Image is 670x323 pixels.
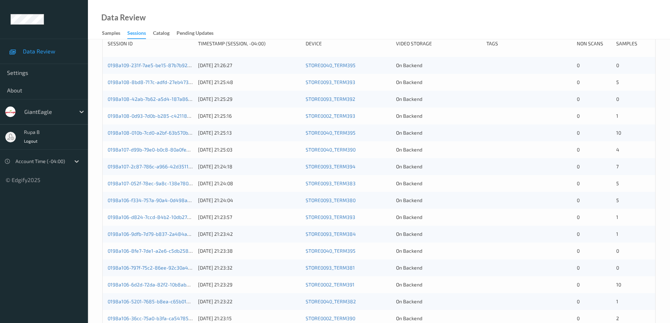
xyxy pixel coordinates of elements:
div: On Backend [396,315,481,322]
a: 0198a106-8fe7-7de1-a2e6-c5db2584cfbc [108,248,201,254]
div: [DATE] 21:25:13 [198,129,301,136]
div: On Backend [396,264,481,271]
a: 0198a108-8bd8-717c-adfd-27eb473a44df [108,79,202,85]
div: [DATE] 21:23:38 [198,247,301,254]
div: Samples [102,30,120,38]
div: [DATE] 21:25:48 [198,79,301,86]
a: STORE0093_TERM394 [306,163,356,169]
span: 0 [577,231,580,237]
div: [DATE] 21:25:16 [198,112,301,119]
span: 5 [616,180,619,186]
div: [DATE] 21:23:57 [198,214,301,221]
span: 1 [616,113,618,119]
div: On Backend [396,62,481,69]
div: Timestamp (Session, -04:00) [198,40,301,47]
span: 4 [616,147,619,153]
span: 0 [577,62,580,68]
span: 0 [577,96,580,102]
a: STORE0093_TERM393 [306,214,355,220]
span: 0 [577,265,580,271]
a: STORE0040_TERM395 [306,62,356,68]
span: 0 [616,62,619,68]
a: 0198a109-231f-7ae5-be15-87b7b9226e57 [108,62,201,68]
a: 0198a107-d99b-79e0-b0c8-80a0fee2efbb [108,147,202,153]
div: Data Review [101,14,146,21]
span: 1 [616,298,618,304]
span: 0 [577,282,580,288]
div: Tags [486,40,572,47]
div: Session ID [108,40,193,47]
div: Sessions [127,30,146,39]
a: 0198a106-f334-757a-90a4-0d498abe27c8 [108,197,204,203]
div: [DATE] 21:23:15 [198,315,301,322]
a: 0198a107-2c87-786c-a966-42d3511a7a86 [108,163,203,169]
div: On Backend [396,214,481,221]
span: 1 [616,214,618,220]
a: 0198a106-6d2d-72da-82f2-10b8ab625878 [108,282,204,288]
a: STORE0040_TERM382 [306,298,356,304]
span: 0 [616,96,619,102]
span: 10 [616,282,621,288]
a: STORE0093_TERM381 [306,265,355,271]
span: 0 [577,248,580,254]
span: 0 [577,214,580,220]
span: 10 [616,130,621,136]
a: 0198a106-36cc-75a0-b3fa-ca54785d1f6b [108,315,201,321]
div: Video Storage [396,40,481,47]
div: On Backend [396,197,481,204]
span: 5 [616,79,619,85]
div: On Backend [396,129,481,136]
div: [DATE] 21:23:42 [198,231,301,238]
div: On Backend [396,96,481,103]
span: 0 [577,315,580,321]
span: 0 [577,113,580,119]
div: [DATE] 21:25:29 [198,96,301,103]
span: 7 [616,163,619,169]
a: Sessions [127,28,153,39]
span: 0 [577,197,580,203]
a: STORE0093_TERM392 [306,96,355,102]
div: Pending Updates [177,30,213,38]
a: 0198a106-797f-75c2-86ee-92c30a49b57c [108,265,202,271]
div: On Backend [396,231,481,238]
a: STORE0002_TERM391 [306,282,355,288]
span: 0 [577,130,580,136]
a: STORE0040_TERM395 [306,248,356,254]
div: On Backend [396,112,481,119]
a: STORE0093_TERM380 [306,197,356,203]
div: [DATE] 21:23:22 [198,298,301,305]
div: [DATE] 21:24:18 [198,163,301,170]
div: [DATE] 21:24:08 [198,180,301,187]
a: STORE0002_TERM393 [306,113,355,119]
div: On Backend [396,146,481,153]
div: On Backend [396,79,481,86]
span: 0 [616,265,619,271]
a: 0198a106-5201-7685-b8ea-c65b01048def [108,298,203,304]
div: [DATE] 21:24:04 [198,197,301,204]
a: STORE0002_TERM390 [306,315,355,321]
span: 2 [616,315,619,321]
div: [DATE] 21:25:03 [198,146,301,153]
a: STORE0040_TERM395 [306,130,356,136]
div: Samples [616,40,650,47]
a: 0198a106-d824-7ccd-84b2-10db279d5395 [108,214,204,220]
a: STORE0093_TERM384 [306,231,356,237]
span: 5 [616,197,619,203]
a: Pending Updates [177,28,221,38]
span: 0 [577,180,580,186]
div: On Backend [396,281,481,288]
div: Non Scans [577,40,611,47]
a: Catalog [153,28,177,38]
span: 0 [577,147,580,153]
span: 0 [616,248,619,254]
div: On Backend [396,247,481,254]
span: 0 [577,298,580,304]
div: [DATE] 21:26:27 [198,62,301,69]
a: 0198a108-0d93-7d0b-b285-c42118e14eba [108,113,204,119]
span: 0 [577,79,580,85]
a: STORE0093_TERM393 [306,79,355,85]
a: 0198a106-9dfb-7d79-b837-2a484a562cfb [108,231,203,237]
a: STORE0093_TERM383 [306,180,356,186]
a: 0198a107-052f-78ec-9a8c-138e780fdc65 [108,180,201,186]
span: 1 [616,231,618,237]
